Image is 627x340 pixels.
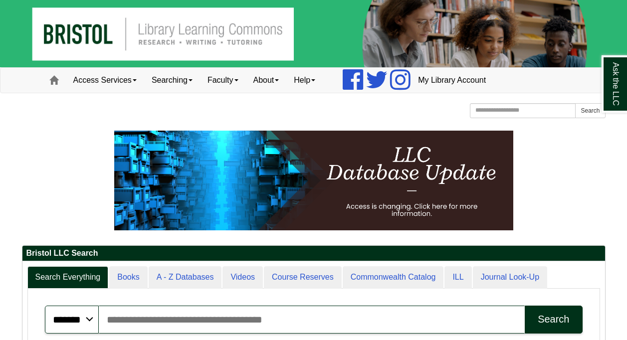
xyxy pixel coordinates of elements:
[525,306,582,334] button: Search
[114,131,513,230] img: HTML tutorial
[222,266,263,289] a: Videos
[286,68,323,93] a: Help
[109,266,147,289] a: Books
[444,266,471,289] a: ILL
[66,68,144,93] a: Access Services
[27,266,109,289] a: Search Everything
[200,68,246,93] a: Faculty
[144,68,200,93] a: Searching
[149,266,222,289] a: A - Z Databases
[411,68,493,93] a: My Library Account
[538,314,569,325] div: Search
[473,266,547,289] a: Journal Look-Up
[246,68,287,93] a: About
[575,103,605,118] button: Search
[264,266,342,289] a: Course Reserves
[22,246,605,261] h2: Bristol LLC Search
[343,266,444,289] a: Commonwealth Catalog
